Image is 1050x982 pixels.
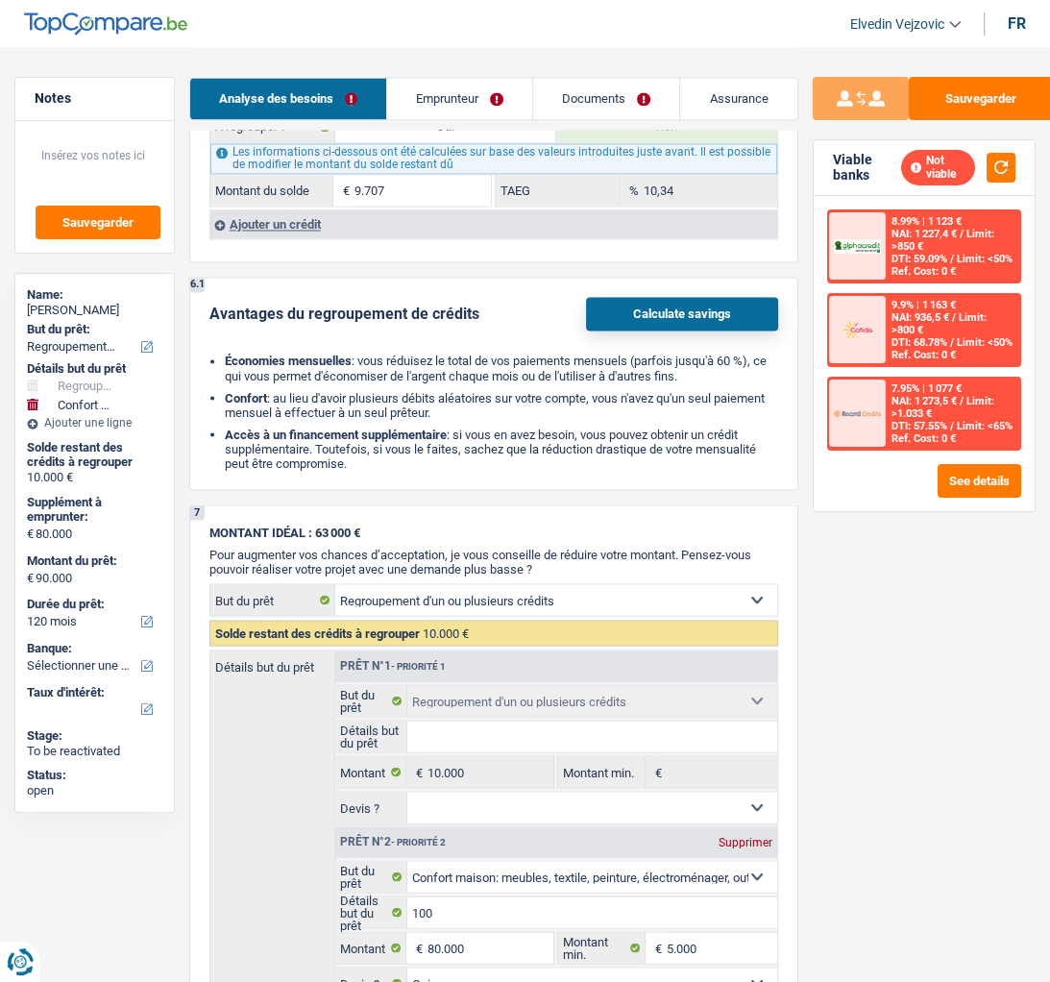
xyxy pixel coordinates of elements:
[27,768,162,783] div: Status:
[833,152,901,184] div: Viable banks
[891,228,994,253] span: Limit: >850 €
[960,228,964,240] span: /
[891,311,987,336] span: Limit: >800 €
[391,660,446,671] span: - Priorité 1
[333,175,354,206] span: €
[335,685,407,716] label: But du prêt
[558,932,646,963] label: Montant min.
[646,756,667,787] span: €
[1008,14,1026,33] div: fr
[27,728,162,744] div: Stage:
[850,16,944,33] span: Elvedin Vejzovic
[957,253,1013,265] span: Limit: <50%
[209,305,479,323] div: Avantages du regroupement de crédits
[835,9,961,40] a: Elvedin Vejzovic
[225,390,267,405] b: Confort
[496,175,620,206] label: TAEG
[714,836,777,847] div: Supprimer
[957,420,1013,432] span: Limit: <65%
[27,571,34,586] span: €
[209,209,777,238] div: Ajouter un crédit
[209,525,360,539] span: MONTANT IDÉAL : 63 000 €
[335,659,451,672] div: Prêt n°1
[27,287,162,303] div: Name:
[558,756,646,787] label: Montant min.
[27,303,162,318] div: [PERSON_NAME]
[225,354,352,368] b: Économies mensuelles
[620,175,644,206] span: %
[891,382,962,395] div: 7.95% | 1 077 €
[210,584,335,615] label: But du prêt
[891,336,947,349] span: DTI: 68.78%
[215,626,420,640] span: Solde restant des crédits à regrouper
[891,420,947,432] span: DTI: 57.55%
[891,432,956,445] div: Ref. Cost: 0 €
[190,505,205,520] div: 7
[406,932,427,963] span: €
[891,265,956,278] div: Ref. Cost: 0 €
[27,527,34,542] span: €
[891,299,956,311] div: 9.9% | 1 163 €
[950,253,954,265] span: /
[27,553,159,569] label: Montant du prêt:
[210,651,334,673] label: Détails but du prêt
[335,721,407,751] label: Détails but du prêt
[901,150,976,185] div: Not viable
[423,626,469,640] span: 10.000 €
[950,420,954,432] span: /
[190,78,386,119] a: Analyse des besoins
[27,440,162,470] div: Solde restant des crédits à regrouper
[27,322,159,337] label: But du prêt:
[335,756,407,787] label: Montant
[27,685,159,700] label: Taux d'intérêt:
[406,756,427,787] span: €
[834,402,881,426] img: Record Credits
[646,932,667,963] span: €
[62,216,134,229] span: Sauvegarder
[36,206,160,239] button: Sauvegarder
[335,835,451,847] div: Prêt n°2
[891,395,957,407] span: NAI: 1 273,5 €
[27,783,162,798] div: open
[891,311,949,324] span: NAI: 936,5 €
[834,239,881,254] img: AlphaCredit
[335,896,407,927] label: Détails but du prêt
[27,416,162,430] div: Ajouter une ligne
[335,792,407,822] label: Devis ?
[225,427,447,441] b: Accès à un financement supplémentaire
[27,744,162,759] div: To be reactivated
[938,464,1021,498] button: See details
[952,311,956,324] span: /
[680,78,796,119] a: Assurance
[891,253,947,265] span: DTI: 59.09%
[210,143,777,174] div: Les informations ci-dessous ont été calculées sur base des valeurs introduites juste avant. Il es...
[834,318,881,342] img: Cofidis
[891,395,994,420] span: Limit: >1.033 €
[391,836,446,847] span: - Priorité 2
[24,12,187,36] img: TopCompare Logo
[586,297,778,331] button: Calculate savings
[225,354,778,382] li: : vous réduisez le total de vos paiements mensuels (parfois jusqu'à 60 %), ce qui vous permet d'é...
[950,336,954,349] span: /
[27,361,162,377] div: Détails but du prêt
[335,861,407,892] label: But du prêt
[210,175,334,206] label: Montant du solde
[335,932,407,963] label: Montant
[891,215,962,228] div: 8.99% | 1 123 €
[190,278,205,292] div: 6.1
[225,427,778,470] li: : si vous en avez besoin, vous pouvez obtenir un crédit supplémentaire. Toutefois, si vous le fai...
[891,349,956,361] div: Ref. Cost: 0 €
[225,390,778,419] li: : au lieu d'avoir plusieurs débits aléatoires sur votre compte, vous n'avez qu'un seul paiement m...
[27,470,162,485] div: 10.000 €
[209,547,751,576] span: Pour augmenter vos chances d’acceptation, je vous conseille de réduire votre montant. Pensez-vous...
[957,336,1013,349] span: Limit: <50%
[387,78,532,119] a: Emprunteur
[27,495,159,525] label: Supplément à emprunter:
[533,78,679,119] a: Documents
[27,641,159,656] label: Banque:
[891,228,957,240] span: NAI: 1 227,4 €
[35,90,155,107] h5: Notes
[27,597,159,612] label: Durée du prêt:
[960,395,964,407] span: /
